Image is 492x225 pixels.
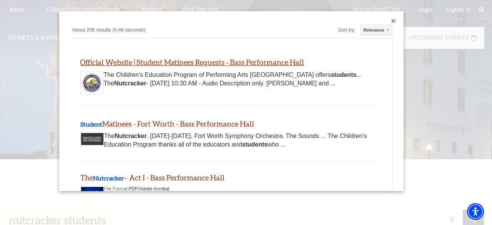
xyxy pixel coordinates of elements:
span: File Format: [104,186,129,192]
div: About 206 results (0.46 seconds) [71,26,259,36]
a: Official Website | Student Matinees Requests - Bass Performance Hall [80,58,304,67]
img: Thumbnail image [81,187,104,202]
span: PDF/Adobe Acrobat [129,186,170,192]
div: The Children's Education Program of Performing Arts [GEOGRAPHIC_DATA] offers ... The - [DATE] 10:... [83,71,377,88]
b: students [331,72,357,78]
b: Student [80,120,102,128]
b: students [242,141,268,148]
img: Thumbnail image [80,72,103,95]
b: Nutcracker [93,174,124,182]
div: The . [DATE]-[DATE]. Fort Worth Symphony Orchestra. The Sounds ... The Children's Education Progr... [83,132,376,149]
img: Thumbnail image [81,133,104,145]
b: Nutcracker [114,80,146,87]
a: TheNutcracker– Act I - Bass Performance Hall [80,173,224,182]
div: Relevance [363,25,381,35]
div: Sort by: [338,25,357,35]
a: StudentMatinees - Fort Worth - Bass Performance Hall [80,119,254,128]
div: Accessibility Menu [467,203,484,220]
b: Nutcracker [115,133,147,139]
